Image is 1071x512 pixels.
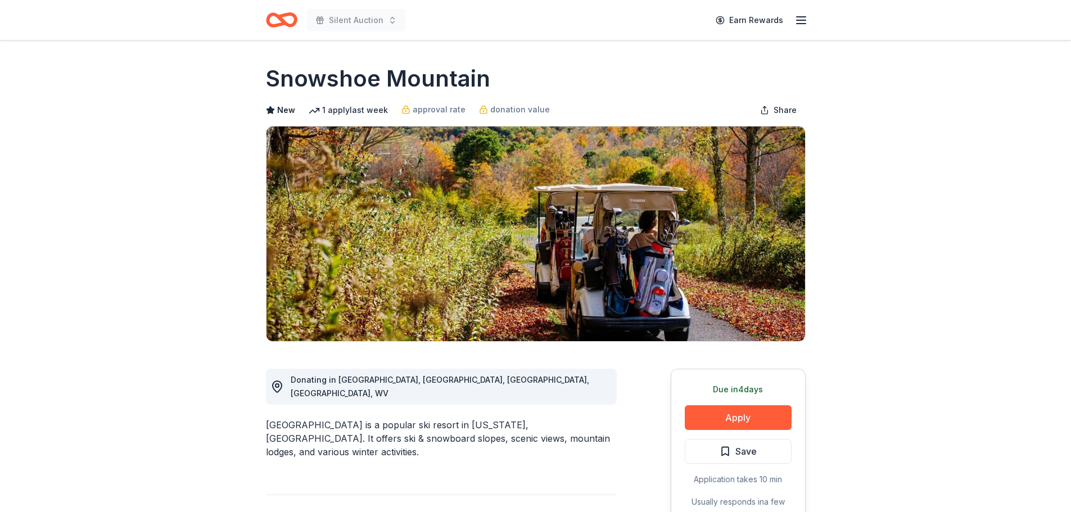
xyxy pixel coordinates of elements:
span: Donating in [GEOGRAPHIC_DATA], [GEOGRAPHIC_DATA], [GEOGRAPHIC_DATA], [GEOGRAPHIC_DATA], WV [291,375,589,398]
div: Due in 4 days [685,383,792,396]
span: New [277,103,295,117]
a: donation value [479,103,550,116]
span: Share [774,103,797,117]
div: [GEOGRAPHIC_DATA] is a popular ski resort in [US_STATE], [GEOGRAPHIC_DATA]. It offers ski & snowb... [266,418,617,459]
button: Share [751,99,806,121]
div: 1 apply last week [309,103,388,117]
a: Home [266,7,297,33]
button: Silent Auction [306,9,406,31]
img: Image for Snowshoe Mountain [266,126,805,341]
button: Save [685,439,792,464]
a: Earn Rewards [709,10,790,30]
span: Silent Auction [329,13,383,27]
a: approval rate [401,103,466,116]
button: Apply [685,405,792,430]
span: donation value [490,103,550,116]
span: approval rate [413,103,466,116]
h1: Snowshoe Mountain [266,63,490,94]
div: Application takes 10 min [685,473,792,486]
span: Save [735,444,757,459]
